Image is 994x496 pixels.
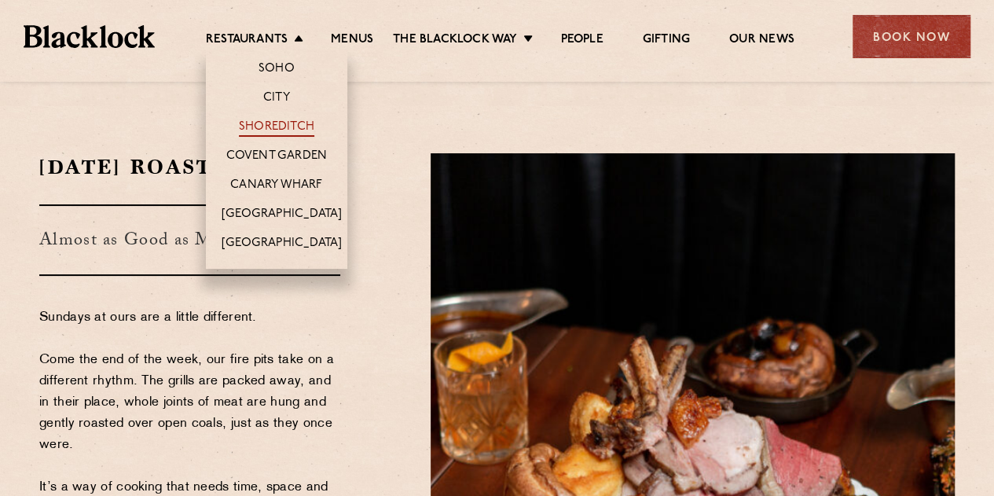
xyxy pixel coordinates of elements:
[222,236,342,253] a: [GEOGRAPHIC_DATA]
[853,15,970,58] div: Book Now
[560,32,603,50] a: People
[39,153,340,181] h2: [DATE] Roast
[643,32,690,50] a: Gifting
[24,25,155,47] img: BL_Textured_Logo-footer-cropped.svg
[39,204,340,276] h3: Almost as Good as Mum's
[263,90,290,108] a: City
[206,32,288,50] a: Restaurants
[222,207,342,224] a: [GEOGRAPHIC_DATA]
[259,61,295,79] a: Soho
[393,32,517,50] a: The Blacklock Way
[230,178,322,195] a: Canary Wharf
[729,32,794,50] a: Our News
[331,32,373,50] a: Menus
[239,119,314,137] a: Shoreditch
[226,149,328,166] a: Covent Garden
